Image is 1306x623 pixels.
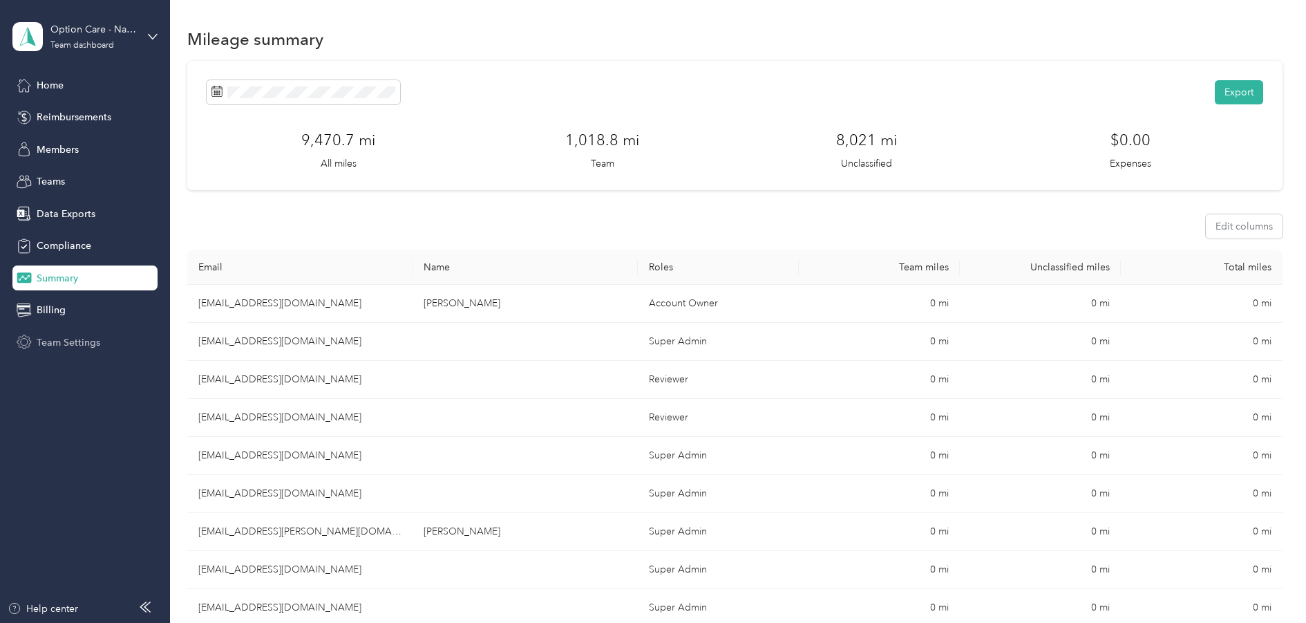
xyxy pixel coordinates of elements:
[1121,475,1282,513] td: 0 mi
[960,437,1121,475] td: 0 mi
[187,361,413,399] td: favr1+ocnaven@everlance.com
[960,361,1121,399] td: 0 mi
[1121,513,1282,551] td: 0 mi
[321,156,357,171] p: All miles
[841,156,892,171] p: Unclassified
[1121,285,1282,323] td: 0 mi
[638,250,799,285] th: Roles
[37,303,66,317] span: Billing
[799,399,960,437] td: 0 mi
[836,129,897,151] h3: 8,021 mi
[799,323,960,361] td: 0 mi
[960,285,1121,323] td: 0 mi
[50,41,114,50] div: Team dashboard
[638,399,799,437] td: Reviewer
[591,156,614,171] p: Team
[799,475,960,513] td: 0 mi
[187,437,413,475] td: favr+criggs@everlance.com
[1215,80,1263,104] button: Export
[1206,214,1283,239] button: Edit columns
[638,551,799,589] td: Super Admin
[799,285,960,323] td: 0 mi
[1121,437,1282,475] td: 0 mi
[960,551,1121,589] td: 0 mi
[638,513,799,551] td: Super Admin
[187,399,413,437] td: favr2+ocnaven@everlance.com
[1121,399,1282,437] td: 0 mi
[187,513,413,551] td: mat.tellefson@optioncare.com
[799,250,960,285] th: Team miles
[638,361,799,399] td: Reviewer
[638,285,799,323] td: Account Owner
[187,551,413,589] td: favr+rjones@everlance.com
[799,513,960,551] td: 0 mi
[799,361,960,399] td: 0 mi
[960,323,1121,361] td: 0 mi
[799,551,960,589] td: 0 mi
[960,250,1121,285] th: Unclassified miles
[187,250,413,285] th: Email
[799,437,960,475] td: 0 mi
[187,32,323,46] h1: Mileage summary
[1121,323,1282,361] td: 0 mi
[301,129,375,151] h3: 9,470.7 mi
[1110,129,1151,151] h3: $0.00
[37,110,111,124] span: Reimbursements
[37,174,65,189] span: Teams
[1121,250,1282,285] th: Total miles
[1229,546,1306,623] iframe: Everlance-gr Chat Button Frame
[638,437,799,475] td: Super Admin
[565,129,639,151] h3: 1,018.8 mi
[37,239,91,253] span: Compliance
[8,602,78,616] button: Help center
[37,335,100,350] span: Team Settings
[960,475,1121,513] td: 0 mi
[1110,156,1151,171] p: Expenses
[413,250,638,285] th: Name
[638,323,799,361] td: Super Admin
[413,285,638,323] td: Adrienne Tignino
[638,475,799,513] td: Super Admin
[187,323,413,361] td: favr+ocnaven@everlance.com
[1121,551,1282,589] td: 0 mi
[187,285,413,323] td: favr+atignino@everlance.com
[187,475,413,513] td: favr+cspagnola@everlance.com
[50,22,137,37] div: Option Care - Naven Health
[37,142,79,157] span: Members
[960,513,1121,551] td: 0 mi
[37,271,78,286] span: Summary
[37,207,95,221] span: Data Exports
[1121,361,1282,399] td: 0 mi
[960,399,1121,437] td: 0 mi
[413,513,638,551] td: Mat Tellefson
[37,78,64,93] span: Home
